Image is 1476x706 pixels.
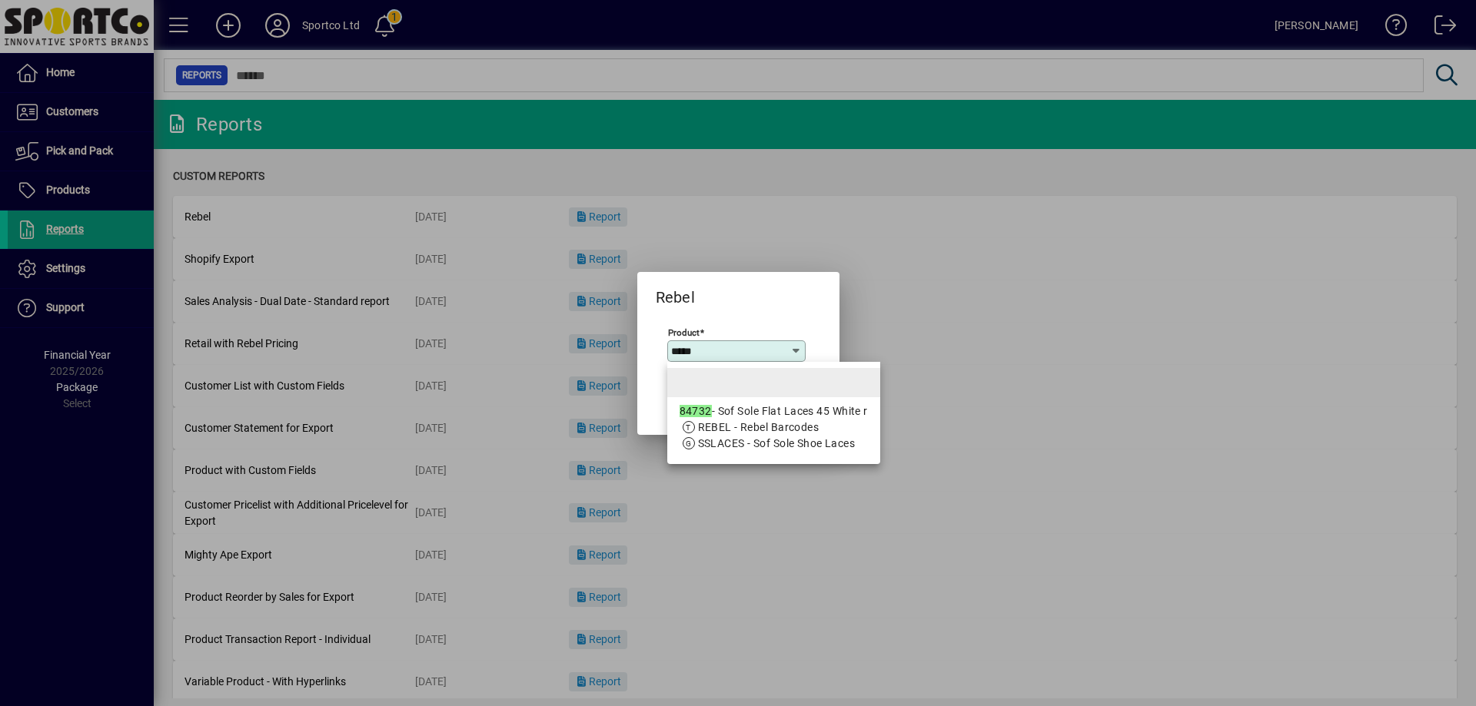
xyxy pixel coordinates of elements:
mat-label: Product [668,326,700,337]
span: SSLACES - Sof Sole Shoe Laces [698,437,856,449]
span: REBEL - Rebel Barcodes [698,421,819,433]
h2: Rebel [637,272,713,310]
div: - Sof Sole Flat Laces 45 White r [680,403,868,419]
mat-option: 84732 - Sof Sole Flat Laces 45 White r [667,397,880,458]
em: 84732 [680,405,712,417]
